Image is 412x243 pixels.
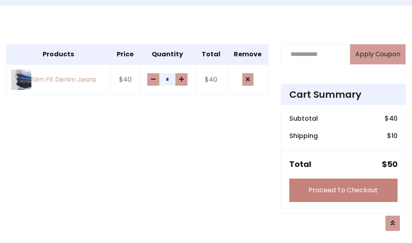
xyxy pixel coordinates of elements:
th: Remove [227,44,268,64]
span: 40 [389,114,398,123]
span: 50 [387,159,398,170]
button: Apply Coupon [350,44,406,64]
h6: $ [385,115,398,122]
th: Total [195,44,227,64]
td: $40 [110,64,140,95]
h5: Total [289,159,311,169]
a: Slim Fit Denim Jeans [11,70,105,90]
a: Proceed To Checkout [289,179,398,202]
h5: $ [382,159,398,169]
h6: Subtotal [289,115,318,122]
td: $40 [195,64,227,95]
h4: Cart Summary [289,89,398,100]
h6: Shipping [289,132,318,140]
th: Price [110,44,140,64]
th: Products [6,44,111,64]
th: Quantity [140,44,195,64]
span: 10 [391,131,398,140]
h6: $ [387,132,398,140]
